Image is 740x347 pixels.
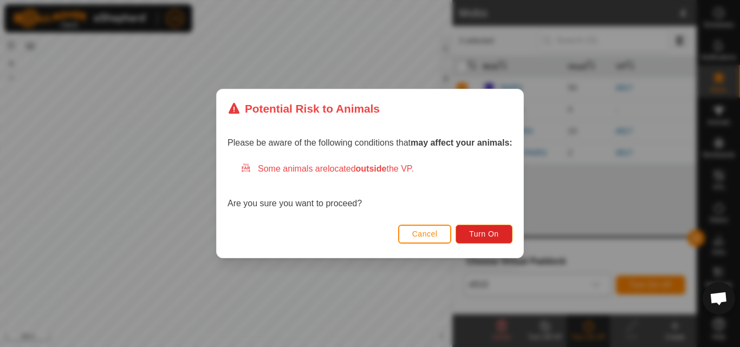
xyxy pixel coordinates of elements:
[328,164,414,173] span: located the VP.
[456,225,512,244] button: Turn On
[228,138,512,147] span: Please be aware of the following conditions that
[356,164,387,173] strong: outside
[228,162,512,210] div: Are you sure you want to proceed?
[411,138,512,147] strong: may affect your animals:
[703,282,735,315] div: Open chat
[241,162,512,175] div: Some animals are
[398,225,452,244] button: Cancel
[412,230,438,238] span: Cancel
[470,230,499,238] span: Turn On
[228,100,380,117] div: Potential Risk to Animals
